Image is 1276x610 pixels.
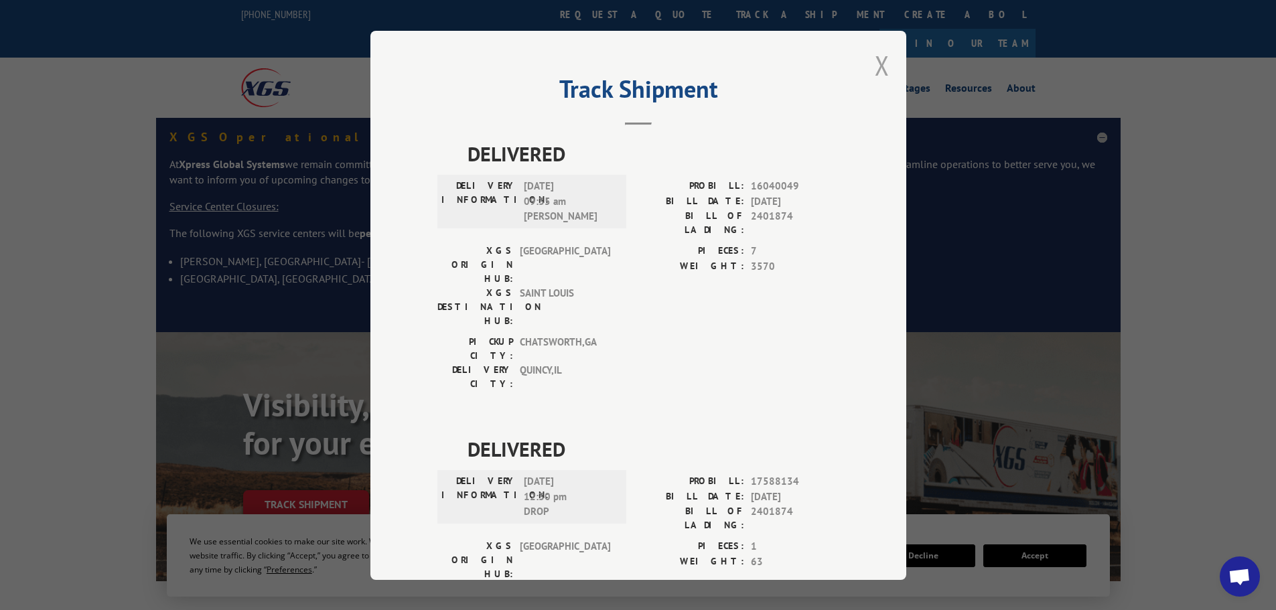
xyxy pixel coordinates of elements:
label: BILL DATE: [638,489,744,504]
span: [DATE] 12:30 pm DROP [524,474,614,520]
label: BILL OF LADING: [638,209,744,237]
label: PIECES: [638,244,744,259]
label: XGS ORIGIN HUB: [437,244,513,286]
span: SAINT LOUIS [520,286,610,328]
span: 63 [751,554,839,569]
label: WEIGHT: [638,554,744,569]
span: 2401874 [751,209,839,237]
span: 2401874 [751,504,839,532]
label: BILL DATE: [638,194,744,209]
span: [GEOGRAPHIC_DATA] [520,539,610,581]
span: 1 [751,539,839,554]
a: Open chat [1220,556,1260,597]
label: XGS DESTINATION HUB: [437,286,513,328]
span: QUINCY , IL [520,363,610,391]
span: DELIVERED [468,139,839,169]
span: [DATE] 09:35 am [PERSON_NAME] [524,179,614,224]
label: DELIVERY INFORMATION: [441,179,517,224]
span: 17588134 [751,474,839,489]
label: BILL OF LADING: [638,504,744,532]
span: 3570 [751,258,839,274]
span: 7 [751,244,839,259]
span: [GEOGRAPHIC_DATA] [520,244,610,286]
label: XGS ORIGIN HUB: [437,539,513,581]
span: DELIVERED [468,434,839,464]
span: CHATSWORTH , GA [520,335,610,363]
label: PIECES: [638,539,744,554]
label: PROBILL: [638,474,744,489]
span: [DATE] [751,489,839,504]
span: [DATE] [751,194,839,209]
label: PROBILL: [638,179,744,194]
button: Close modal [875,48,890,83]
label: WEIGHT: [638,258,744,274]
label: DELIVERY INFORMATION: [441,474,517,520]
label: PICKUP CITY: [437,335,513,363]
label: DELIVERY CITY: [437,363,513,391]
h2: Track Shipment [437,80,839,105]
span: 16040049 [751,179,839,194]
